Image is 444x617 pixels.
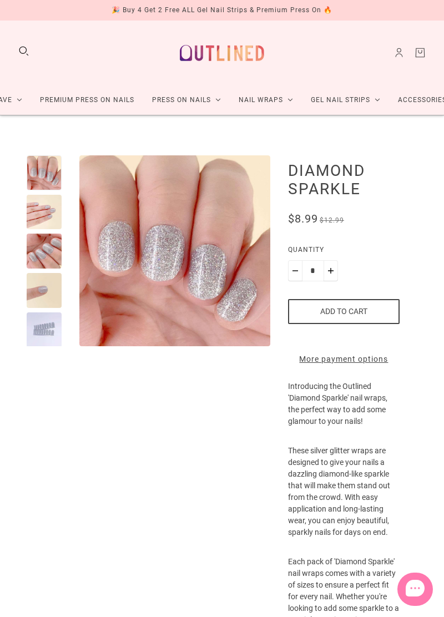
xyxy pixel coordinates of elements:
span: $8.99 [288,212,318,225]
h1: Diamond Sparkle [288,161,400,198]
p: Introducing the Outlined 'Diamond Sparkle' nail wraps, the perfect way to add some glamour to you... [288,381,400,445]
button: Add to cart [288,299,400,324]
a: More payment options [288,353,400,365]
img: Diamond Sparkle-Adult Nail Wraps-Outlined [79,155,270,346]
span: $12.99 [320,216,344,224]
p: These silver glitter wraps are designed to give your nails a dazzling diamond-like sparkle that w... [288,445,400,556]
a: Account [393,47,405,59]
a: Cart [414,47,426,59]
a: Nail Wraps [230,85,302,115]
a: Press On Nails [143,85,230,115]
modal-trigger: Enlarge product image [79,155,270,346]
div: 🎉 Buy 4 Get 2 Free ALL Gel Nail Strips & Premium Press On 🔥 [112,4,332,16]
button: Minus [288,260,302,281]
a: Outlined [173,29,271,77]
label: Quantity [288,244,400,260]
a: Gel Nail Strips [302,85,389,115]
button: Plus [324,260,338,281]
a: Premium Press On Nails [31,85,143,115]
button: Search [18,45,30,57]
